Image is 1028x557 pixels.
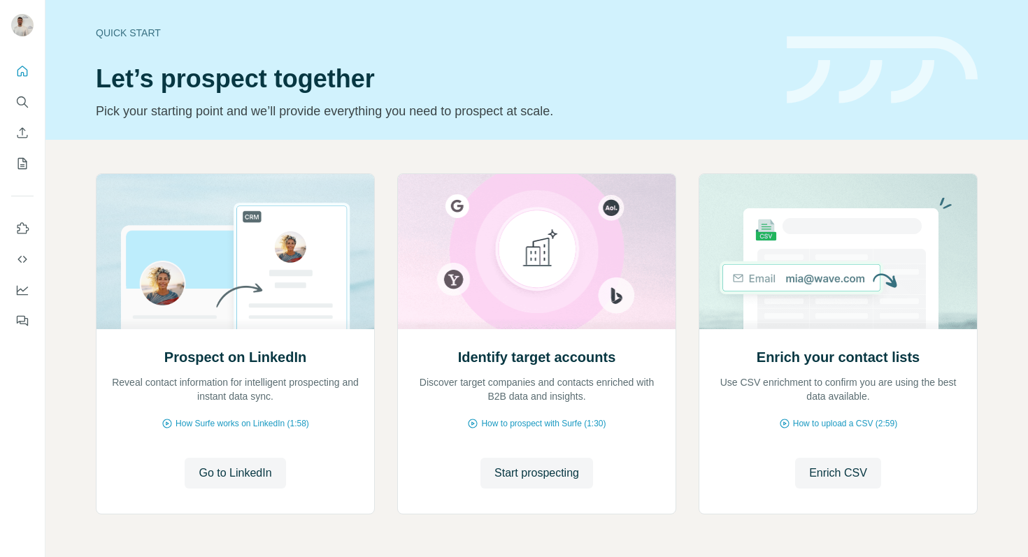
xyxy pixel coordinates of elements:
button: Feedback [11,308,34,333]
button: Use Surfe on LinkedIn [11,216,34,241]
span: Enrich CSV [809,465,867,482]
h2: Identify target accounts [458,347,616,367]
button: Enrich CSV [11,120,34,145]
img: Avatar [11,14,34,36]
p: Reveal contact information for intelligent prospecting and instant data sync. [110,375,360,403]
h1: Let’s prospect together [96,65,770,93]
img: Enrich your contact lists [699,174,978,329]
button: Start prospecting [480,458,593,489]
button: Use Surfe API [11,247,34,272]
div: Quick start [96,26,770,40]
img: banner [787,36,978,104]
button: Go to LinkedIn [185,458,285,489]
h2: Prospect on LinkedIn [164,347,306,367]
p: Use CSV enrichment to confirm you are using the best data available. [713,375,963,403]
span: How Surfe works on LinkedIn (1:58) [176,417,309,430]
p: Discover target companies and contacts enriched with B2B data and insights. [412,375,662,403]
button: My lists [11,151,34,176]
button: Quick start [11,59,34,84]
button: Search [11,89,34,115]
span: Start prospecting [494,465,579,482]
img: Prospect on LinkedIn [96,174,375,329]
h2: Enrich your contact lists [757,347,920,367]
button: Dashboard [11,277,34,303]
button: Enrich CSV [795,458,881,489]
span: Go to LinkedIn [199,465,271,482]
p: Pick your starting point and we’ll provide everything you need to prospect at scale. [96,101,770,121]
span: How to upload a CSV (2:59) [793,417,897,430]
span: How to prospect with Surfe (1:30) [481,417,606,430]
img: Identify target accounts [397,174,676,329]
